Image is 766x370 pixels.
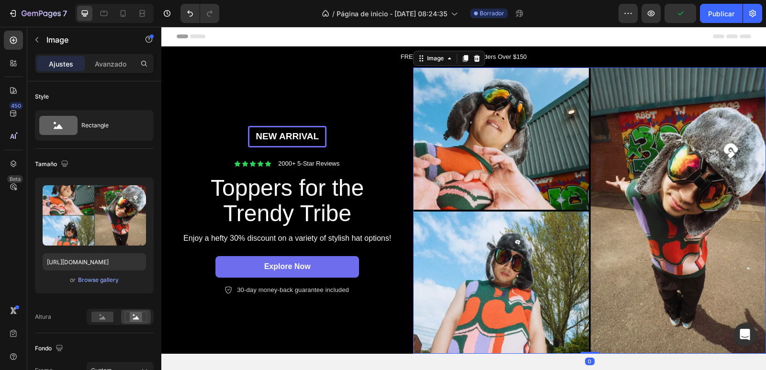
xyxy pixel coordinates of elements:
[63,9,67,18] font: 7
[332,10,335,18] font: /
[35,92,49,101] div: Style
[700,4,743,23] button: Publicar
[252,41,605,327] img: gempages_432750572815254551-fa64ec21-0cb6-4a07-a93d-fbdf5915c261.webp
[43,253,146,270] input: https://example.com/image.jpg
[46,34,128,45] p: Image
[161,27,766,370] iframe: Área de diseño
[480,10,504,17] font: Borrador
[81,114,140,136] div: Rectangle
[78,275,119,285] button: Browse gallery
[49,60,73,68] font: Ajustes
[4,4,71,23] button: 7
[35,160,57,168] font: Tamaño
[337,10,447,18] font: Página de inicio - [DATE] 08:24:35
[264,27,284,36] div: Image
[35,345,52,352] font: Fondo
[424,331,433,338] div: 0
[708,10,734,18] font: Publicar
[95,60,126,68] font: Avanzado
[11,102,21,109] font: 450
[10,176,21,182] font: Beta
[43,185,146,246] img: preview-image
[70,274,76,286] span: or
[180,4,219,23] div: Deshacer/Rehacer
[78,276,119,284] div: Browse gallery
[35,313,51,320] font: Altura
[733,323,756,346] div: Abrir Intercom Messenger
